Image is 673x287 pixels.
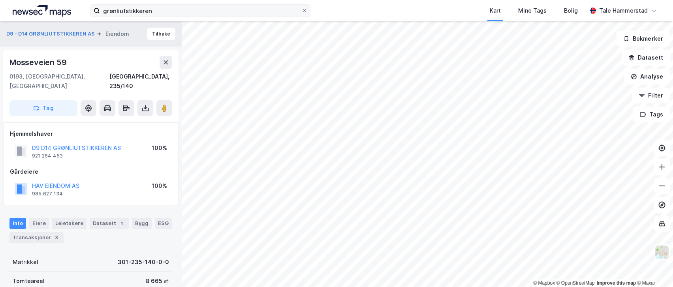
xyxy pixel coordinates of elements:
div: 921 264 453 [32,153,63,159]
div: 301-235-140-0-0 [118,257,169,267]
img: Z [654,245,669,260]
div: Mosseveien 59 [9,56,68,69]
div: 8 665 ㎡ [146,276,169,286]
div: Gårdeiere [10,167,172,176]
div: [GEOGRAPHIC_DATA], 235/140 [109,72,172,91]
div: Mine Tags [518,6,547,15]
a: Mapbox [533,280,555,286]
div: Datasett [90,218,129,229]
div: 100% [152,181,167,191]
button: Bokmerker [617,31,670,47]
input: Søk på adresse, matrikkel, gårdeiere, leietakere eller personer [100,5,301,17]
div: Eiendom [105,29,129,39]
button: D9 - D14 GRØNLIUTSTIKKEREN AS [6,30,96,38]
iframe: Chat Widget [634,249,673,287]
a: OpenStreetMap [556,280,595,286]
div: Eiere [29,218,49,229]
div: Matrikkel [13,257,38,267]
div: Tale Hammerstad [599,6,648,15]
div: 100% [152,143,167,153]
div: Leietakere [52,218,86,229]
div: 3 [53,234,60,242]
button: Tilbake [147,28,175,40]
button: Tags [633,107,670,122]
div: 985 627 134 [32,191,63,197]
div: ESG [155,218,172,229]
div: Bygg [132,218,152,229]
div: Bolig [564,6,578,15]
div: Hjemmelshaver [10,129,172,139]
div: Tomteareal [13,276,44,286]
div: 1 [118,219,126,227]
div: Kart [490,6,501,15]
div: Kontrollprogram for chat [634,249,673,287]
button: Datasett [622,50,670,66]
div: Info [9,218,26,229]
a: Improve this map [597,280,636,286]
div: 0193, [GEOGRAPHIC_DATA], [GEOGRAPHIC_DATA] [9,72,109,91]
img: logo.a4113a55bc3d86da70a041830d287a7e.svg [13,5,71,17]
button: Analyse [624,69,670,84]
button: Filter [632,88,670,103]
button: Tag [9,100,77,116]
div: Transaksjoner [9,232,64,243]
